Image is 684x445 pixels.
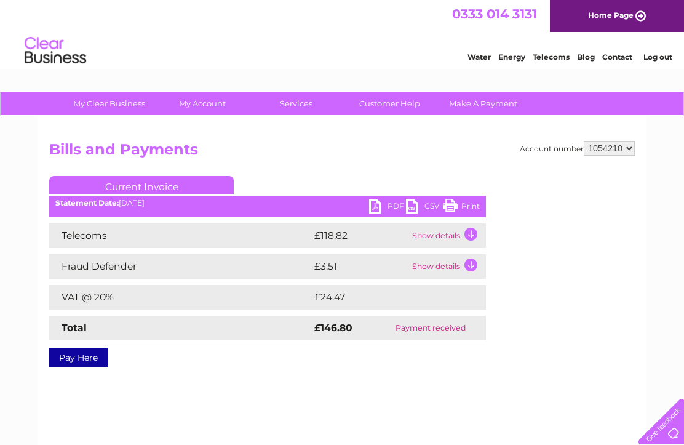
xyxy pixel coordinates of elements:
[311,223,409,248] td: £118.82
[311,285,461,310] td: £24.47
[55,198,119,207] b: Statement Date:
[339,92,440,115] a: Customer Help
[533,52,570,62] a: Telecoms
[62,322,87,334] strong: Total
[369,199,406,217] a: PDF
[409,254,486,279] td: Show details
[49,176,234,194] a: Current Invoice
[467,52,491,62] a: Water
[49,285,311,310] td: VAT @ 20%
[311,254,409,279] td: £3.51
[49,141,635,164] h2: Bills and Payments
[49,348,108,367] a: Pay Here
[245,92,347,115] a: Services
[49,254,311,279] td: Fraud Defender
[520,141,635,156] div: Account number
[314,322,352,334] strong: £146.80
[406,199,443,217] a: CSV
[443,199,480,217] a: Print
[409,223,486,248] td: Show details
[577,52,595,62] a: Blog
[602,52,632,62] a: Contact
[49,223,311,248] td: Telecoms
[24,32,87,70] img: logo.png
[52,7,634,60] div: Clear Business is a trading name of Verastar Limited (registered in [GEOGRAPHIC_DATA] No. 3667643...
[49,199,486,207] div: [DATE]
[375,316,486,340] td: Payment received
[452,6,537,22] a: 0333 014 3131
[643,52,672,62] a: Log out
[498,52,525,62] a: Energy
[58,92,160,115] a: My Clear Business
[432,92,534,115] a: Make A Payment
[152,92,253,115] a: My Account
